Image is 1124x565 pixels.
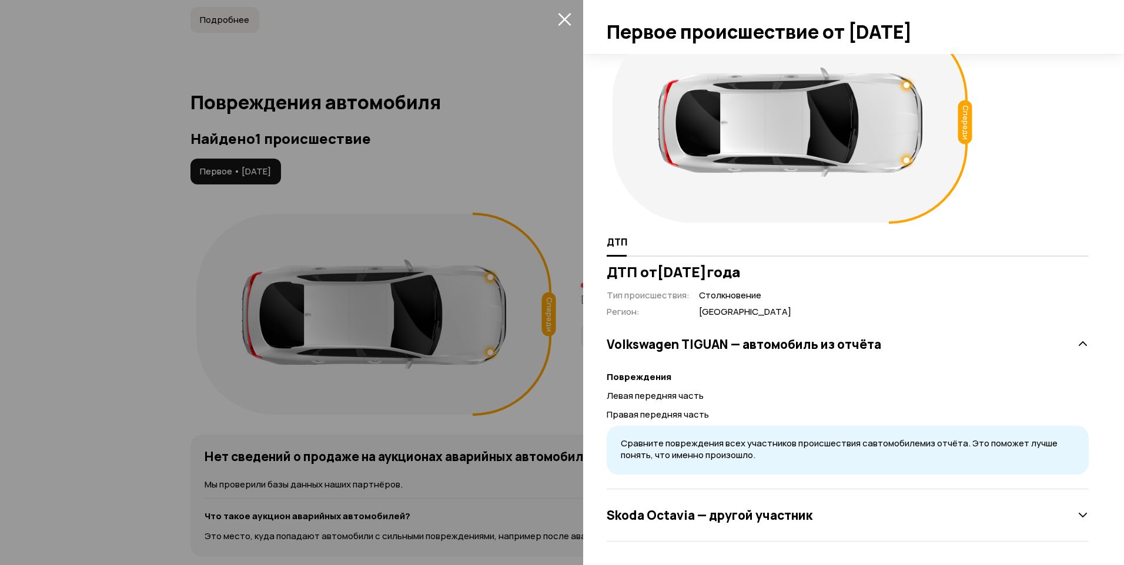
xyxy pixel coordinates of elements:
[607,289,690,301] span: Тип происшествия :
[555,9,574,28] button: закрыть
[607,264,1089,280] h3: ДТП от [DATE] года
[607,389,1089,402] p: Левая передняя часть
[699,306,791,318] span: [GEOGRAPHIC_DATA]
[607,305,640,318] span: Регион :
[607,337,881,352] h3: Volkswagen TIGUAN — автомобиль из отчёта
[621,437,1058,462] span: Сравните повреждения всех участников происшествия с автомобилем из отчёта. Это поможет лучше поня...
[607,507,812,523] h3: Skoda Octavia — другой участник
[607,408,1089,421] p: Правая передняя часть
[607,371,671,383] strong: Повреждения
[607,236,627,248] span: ДТП
[699,290,791,302] span: Столкновение
[958,100,972,144] div: Спереди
